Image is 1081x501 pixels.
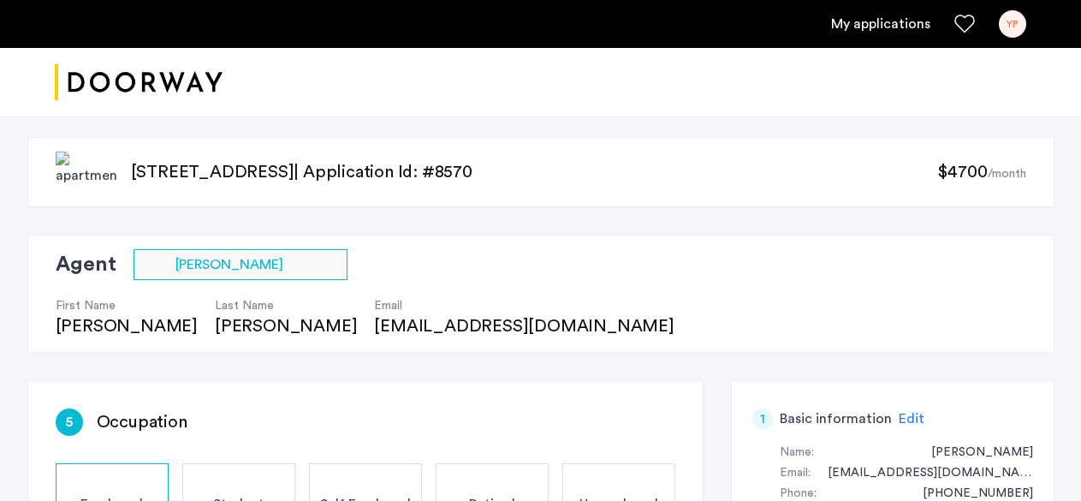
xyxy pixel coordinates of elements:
h4: Last Name [215,297,357,314]
h2: Agent [56,249,116,280]
span: $4700 [937,164,987,181]
div: YP [999,10,1026,38]
a: Cazamio logo [55,51,223,115]
h4: First Name [56,297,198,314]
a: Favorites [954,14,975,34]
span: Edit [899,412,924,426]
div: 5 [56,409,83,436]
div: Name: [780,443,814,463]
h3: Occupation [97,410,187,434]
img: logo [55,51,223,115]
div: Email: [780,463,811,484]
p: [STREET_ADDRESS] | Application Id: #8570 [131,160,938,184]
div: 1 [752,409,773,429]
div: yehudapotash@icloud.com [811,463,1033,484]
img: apartment [56,152,117,193]
h5: Basic information [780,409,892,429]
div: Yehuda Potash [914,443,1033,463]
div: [PERSON_NAME] [215,314,357,338]
h4: Email [374,297,691,314]
div: [PERSON_NAME] [56,314,198,338]
div: [EMAIL_ADDRESS][DOMAIN_NAME] [374,314,691,338]
a: My application [831,14,930,34]
sub: /month [988,168,1026,180]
